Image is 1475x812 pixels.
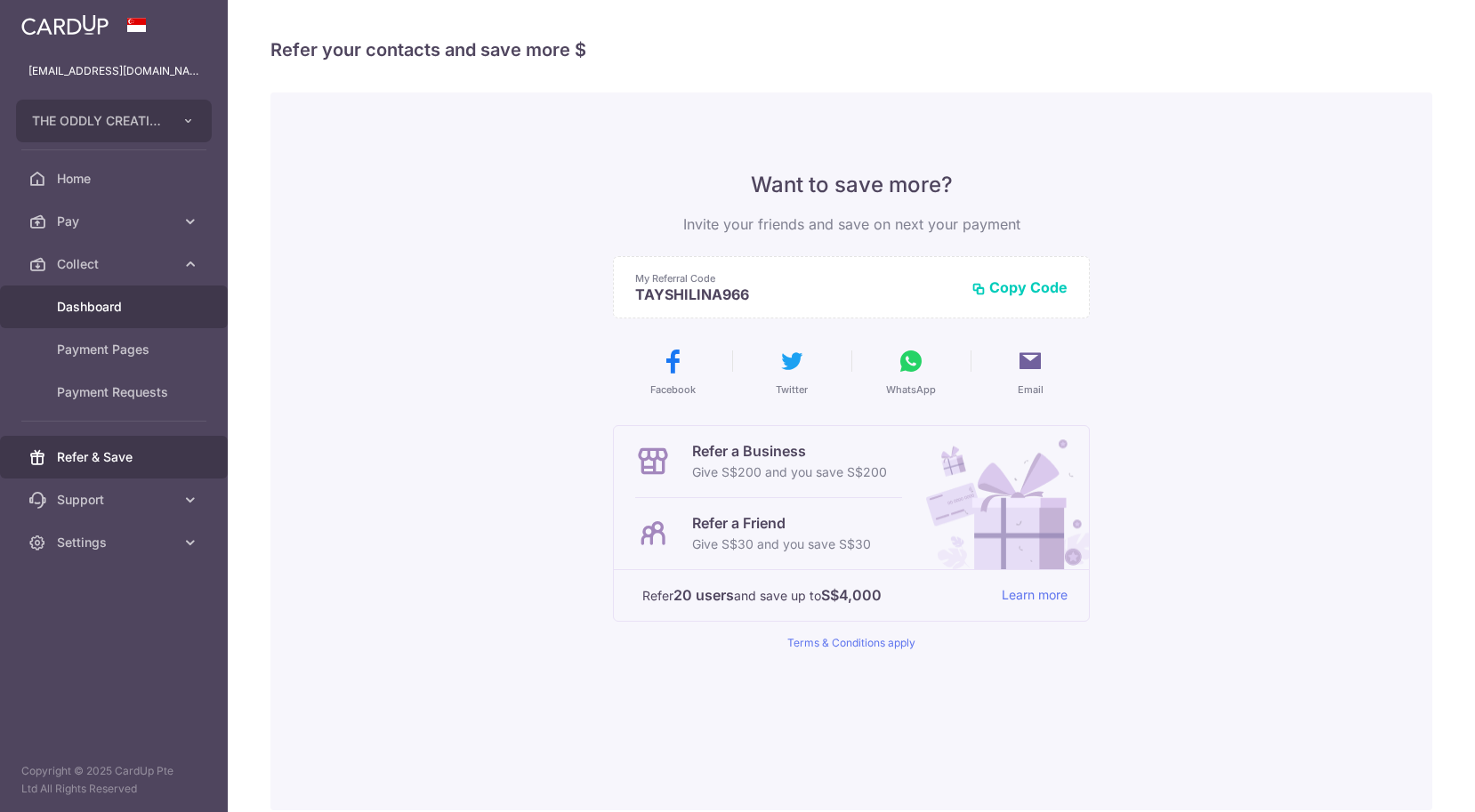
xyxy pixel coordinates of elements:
a: Terms & Conditions apply [787,636,915,649]
button: Email [978,347,1083,397]
button: Copy Code [971,278,1068,296]
span: Home [57,170,174,188]
span: WhatsApp [886,382,936,397]
span: Twitter [776,382,808,397]
span: Facebook [650,382,696,397]
span: Email [1018,382,1044,397]
p: Refer a Friend [692,512,871,534]
strong: 20 users [673,584,734,606]
p: Give S$30 and you save S$30 [692,534,871,555]
p: Refer a Business [692,440,887,462]
span: Help [41,12,77,28]
button: WhatsApp [858,347,963,397]
a: Learn more [1002,584,1068,607]
button: Twitter [739,347,844,397]
h4: Refer your contacts and save more $ [270,36,1432,64]
span: Refer & Save [57,448,174,466]
span: Pay [57,213,174,230]
span: Payment Pages [57,341,174,358]
span: THE ODDLY CREATIVES PTE. LTD. [32,112,164,130]
p: [EMAIL_ADDRESS][DOMAIN_NAME] [28,62,199,80]
span: Support [57,491,174,509]
img: Refer [909,426,1089,569]
p: Refer and save up to [642,584,987,607]
strong: S$4,000 [821,584,882,606]
span: Payment Requests [57,383,174,401]
p: Want to save more? [613,171,1090,199]
button: Facebook [620,347,725,397]
span: Settings [57,534,174,551]
p: TAYSHILINA966 [635,285,957,303]
span: Collect [57,255,174,273]
p: Invite your friends and save on next your payment [613,213,1090,235]
p: Give S$200 and you save S$200 [692,462,887,483]
button: THE ODDLY CREATIVES PTE. LTD. [16,100,212,142]
span: Dashboard [57,298,174,316]
p: My Referral Code [635,271,957,285]
img: CardUp [21,14,109,36]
